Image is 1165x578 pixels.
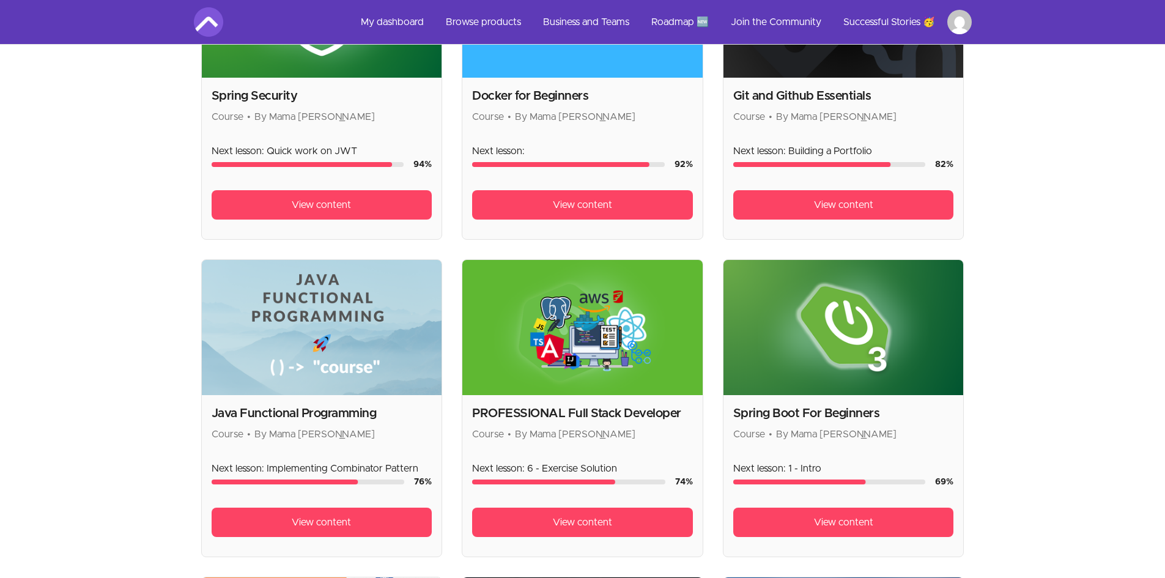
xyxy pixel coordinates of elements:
[508,112,511,122] span: •
[935,160,953,169] span: 82 %
[553,515,612,530] span: View content
[472,480,665,484] div: Course progress
[254,112,375,122] span: By Mama [PERSON_NAME]
[515,112,635,122] span: By Mama [PERSON_NAME]
[721,7,831,37] a: Join the Community
[675,160,693,169] span: 92 %
[212,508,432,537] a: View content
[472,405,693,422] h2: PROFESSIONAL Full Stack Developer
[292,515,351,530] span: View content
[413,160,432,169] span: 94 %
[212,190,432,220] a: View content
[351,7,434,37] a: My dashboard
[212,429,243,439] span: Course
[212,162,404,167] div: Course progress
[472,508,693,537] a: View content
[776,112,897,122] span: By Mama [PERSON_NAME]
[642,7,719,37] a: Roadmap 🆕
[351,7,972,37] nav: Main
[733,112,765,122] span: Course
[769,112,772,122] span: •
[212,405,432,422] h2: Java Functional Programming
[472,87,693,105] h2: Docker for Beginners
[733,162,926,167] div: Course progress
[515,429,635,439] span: By Mama [PERSON_NAME]
[947,10,972,34] img: Profile image for Teoh
[292,198,351,212] span: View content
[834,7,945,37] a: Successful Stories 🥳
[194,7,223,37] img: Amigoscode logo
[247,112,251,122] span: •
[733,405,954,422] h2: Spring Boot For Beginners
[472,461,693,476] p: Next lesson: 6 - Exercise Solution
[776,429,897,439] span: By Mama [PERSON_NAME]
[212,112,243,122] span: Course
[935,478,953,486] span: 69 %
[472,190,693,220] a: View content
[675,478,693,486] span: 74 %
[733,190,954,220] a: View content
[212,87,432,105] h2: Spring Security
[436,7,531,37] a: Browse products
[814,198,873,212] span: View content
[472,162,665,167] div: Course progress
[472,144,693,158] p: Next lesson:
[733,87,954,105] h2: Git and Github Essentials
[508,429,511,439] span: •
[472,112,504,122] span: Course
[254,429,375,439] span: By Mama [PERSON_NAME]
[814,515,873,530] span: View content
[733,480,926,484] div: Course progress
[553,198,612,212] span: View content
[212,144,432,158] p: Next lesson: Quick work on JWT
[733,508,954,537] a: View content
[414,478,432,486] span: 76 %
[733,429,765,439] span: Course
[733,144,954,158] p: Next lesson: Building a Portfolio
[472,429,504,439] span: Course
[462,260,703,395] img: Product image for PROFESSIONAL Full Stack Developer
[247,429,251,439] span: •
[533,7,639,37] a: Business and Teams
[723,260,964,395] img: Product image for Spring Boot For Beginners
[733,461,954,476] p: Next lesson: 1 - Intro
[769,429,772,439] span: •
[212,480,405,484] div: Course progress
[202,260,442,395] img: Product image for Java Functional Programming
[212,461,432,476] p: Next lesson: Implementing Combinator Pattern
